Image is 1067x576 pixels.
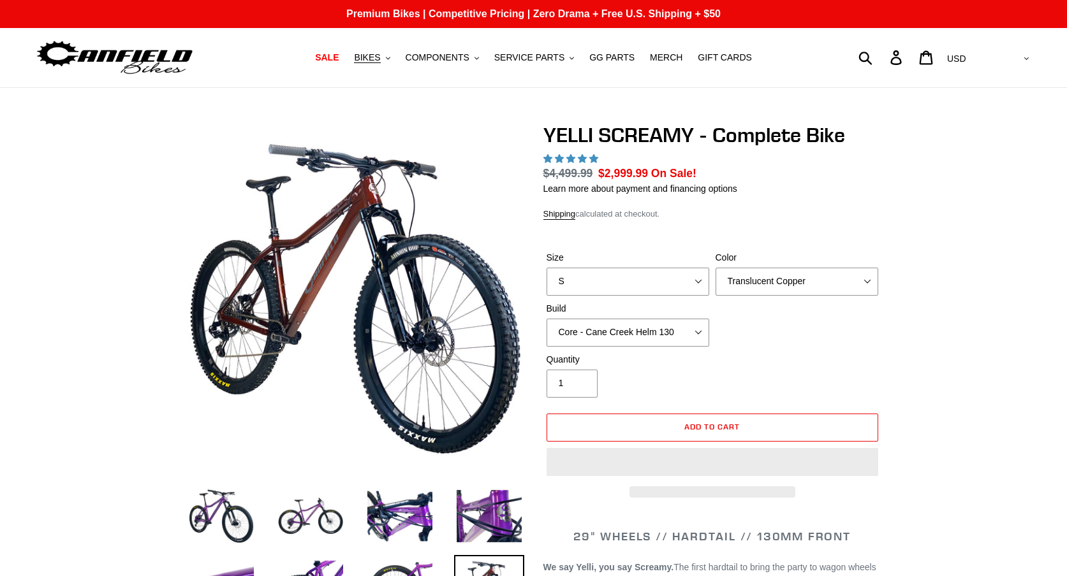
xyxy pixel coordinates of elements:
[276,481,346,551] img: Load image into Gallery viewer, YELLI SCREAMY - Complete Bike
[547,302,709,315] label: Build
[454,481,524,551] img: Load image into Gallery viewer, YELLI SCREAMY - Complete Bike
[494,52,564,63] span: SERVICE PARTS
[543,184,737,194] a: Learn more about payment and financing options
[186,481,256,551] img: Load image into Gallery viewer, YELLI SCREAMY - Complete Bike
[315,52,339,63] span: SALE
[651,165,696,182] span: On Sale!
[589,52,635,63] span: GG PARTS
[365,481,435,551] img: Load image into Gallery viewer, YELLI SCREAMY - Complete Bike
[644,49,689,66] a: MERCH
[650,52,682,63] span: MERCH
[583,49,641,66] a: GG PARTS
[543,123,881,147] h1: YELLI SCREAMY - Complete Bike
[543,562,674,572] b: We say Yelli, you say Screamy.
[865,43,898,71] input: Search
[543,208,881,220] div: calculated at checkout.
[348,49,396,66] button: BIKES
[716,251,878,264] label: Color
[598,167,648,180] span: $2,999.99
[488,49,580,66] button: SERVICE PARTS
[543,154,601,164] span: 5.00 stars
[309,49,345,66] a: SALE
[573,529,851,544] span: 29" WHEELS // HARDTAIL // 130MM FRONT
[547,251,709,264] label: Size
[406,52,469,63] span: COMPONENTS
[547,353,709,366] label: Quantity
[684,422,740,431] span: Add to cart
[691,49,758,66] a: GIFT CARDS
[543,209,576,220] a: Shipping
[189,126,522,458] img: YELLI SCREAMY - Complete Bike
[547,414,878,442] button: Add to cart
[399,49,485,66] button: COMPONENTS
[698,52,752,63] span: GIFT CARDS
[35,38,195,78] img: Canfield Bikes
[543,167,593,180] s: $4,499.99
[354,52,380,63] span: BIKES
